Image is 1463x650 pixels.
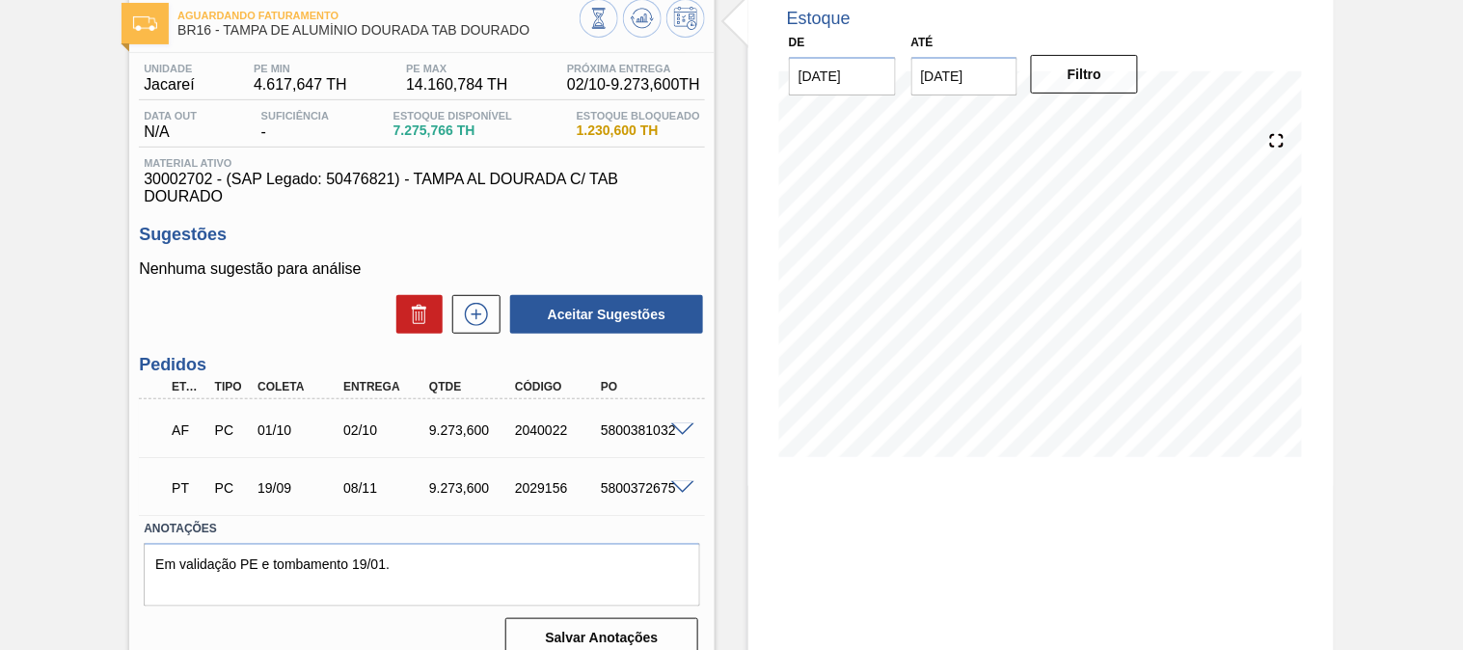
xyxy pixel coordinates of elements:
[596,422,691,438] div: 5800381032
[133,16,157,31] img: Ícone
[789,57,896,95] input: dd/mm/yyyy
[510,480,605,496] div: 2029156
[172,480,204,496] p: PT
[406,76,508,94] span: 14.160,784 TH
[596,380,691,393] div: PO
[577,123,700,138] span: 1.230,600 TH
[167,467,209,509] div: Pedido em Trânsito
[257,110,334,141] div: -
[144,515,700,543] label: Anotações
[424,380,519,393] div: Qtde
[339,380,433,393] div: Entrega
[172,422,204,438] p: AF
[210,380,253,393] div: Tipo
[501,293,705,336] div: Aceitar Sugestões
[144,76,194,94] span: Jacareí
[253,380,347,393] div: Coleta
[339,480,433,496] div: 08/11/2025
[253,422,347,438] div: 01/10/2025
[139,260,705,278] p: Nenhuma sugestão para análise
[177,23,580,38] span: BR16 - TAMPA DE ALUMÍNIO DOURADA TAB DOURADO
[577,110,700,122] span: Estoque Bloqueado
[567,63,700,74] span: Próxima Entrega
[139,355,705,375] h3: Pedidos
[510,380,605,393] div: Código
[911,57,1018,95] input: dd/mm/yyyy
[144,63,194,74] span: Unidade
[393,110,512,122] span: Estoque Disponível
[254,76,347,94] span: 4.617,647 TH
[1031,55,1138,94] button: Filtro
[139,225,705,245] h3: Sugestões
[253,480,347,496] div: 19/09/2025
[139,110,202,141] div: N/A
[510,422,605,438] div: 2040022
[177,10,580,21] span: Aguardando Faturamento
[510,295,703,334] button: Aceitar Sugestões
[424,422,519,438] div: 9.273,600
[406,63,508,74] span: PE MAX
[210,480,253,496] div: Pedido de Compra
[144,543,700,607] textarea: Em validação PE e tombamento 19/01.
[210,422,253,438] div: Pedido de Compra
[144,157,700,169] span: Material ativo
[144,110,197,122] span: Data out
[567,76,700,94] span: 02/10 - 9.273,600 TH
[167,380,209,393] div: Etapa
[787,9,851,29] div: Estoque
[254,63,347,74] span: PE MIN
[167,409,209,451] div: Aguardando Faturamento
[144,171,700,205] span: 30002702 - (SAP Legado: 50476821) - TAMPA AL DOURADA C/ TAB DOURADO
[424,480,519,496] div: 9.273,600
[911,36,934,49] label: Até
[387,295,443,334] div: Excluir Sugestões
[261,110,329,122] span: Suficiência
[443,295,501,334] div: Nova sugestão
[596,480,691,496] div: 5800372675
[789,36,805,49] label: De
[393,123,512,138] span: 7.275,766 TH
[339,422,433,438] div: 02/10/2025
